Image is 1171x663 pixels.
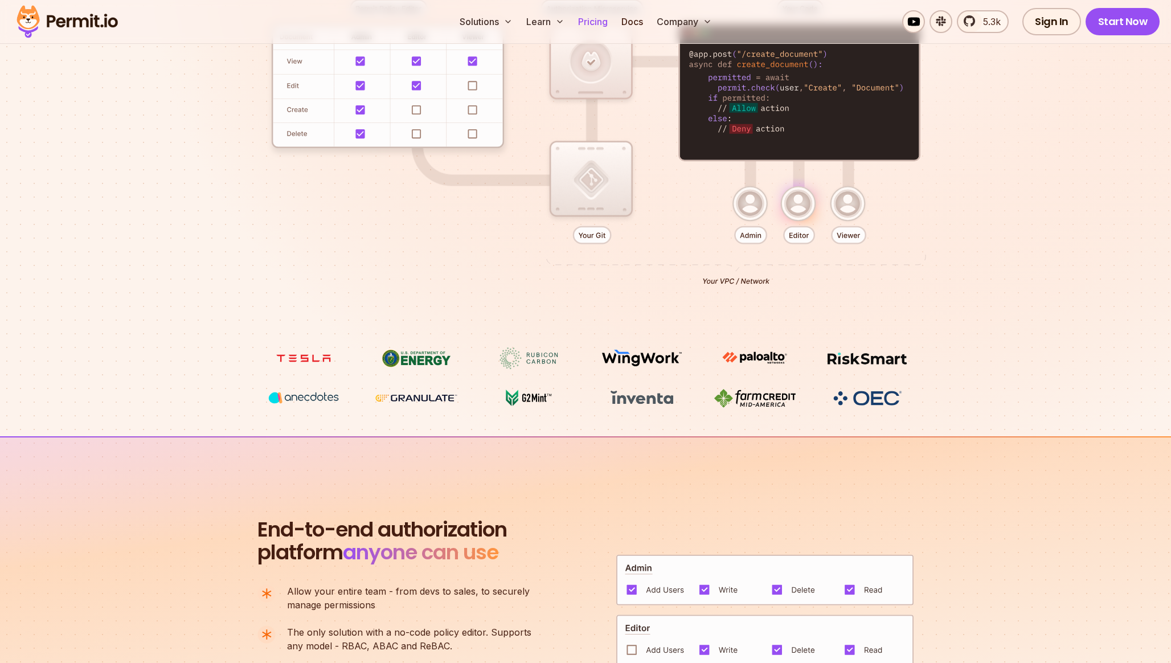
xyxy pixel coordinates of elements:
img: G2mint [486,387,572,409]
a: Docs [617,10,648,33]
p: any model - RBAC, ABAC and ReBAC. [287,625,531,653]
span: The only solution with a no-code policy editor. Supports [287,625,531,639]
h2: platform [257,518,507,564]
img: Rubicon [486,347,572,369]
img: vega [261,387,346,408]
span: Allow your entire team - from devs to sales, to securely [287,584,530,598]
a: Sign In [1022,8,1081,35]
button: Learn [522,10,569,33]
span: anyone can use [343,538,498,567]
img: Permit logo [11,2,123,41]
img: Wingwork [599,347,685,369]
img: Risksmart [825,347,910,369]
a: 5.3k [957,10,1009,33]
p: manage permissions [287,584,530,612]
button: Company [652,10,716,33]
a: Start Now [1086,8,1160,35]
img: OEC [831,389,904,407]
img: US department of energy [374,347,459,369]
img: tesla [261,347,346,369]
img: paloalto [712,347,797,368]
img: Farm Credit [712,387,797,409]
img: inventa [599,387,685,408]
a: Pricing [574,10,612,33]
span: End-to-end authorization [257,518,507,541]
button: Solutions [455,10,517,33]
img: Granulate [374,387,459,409]
span: 5.3k [976,15,1001,28]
